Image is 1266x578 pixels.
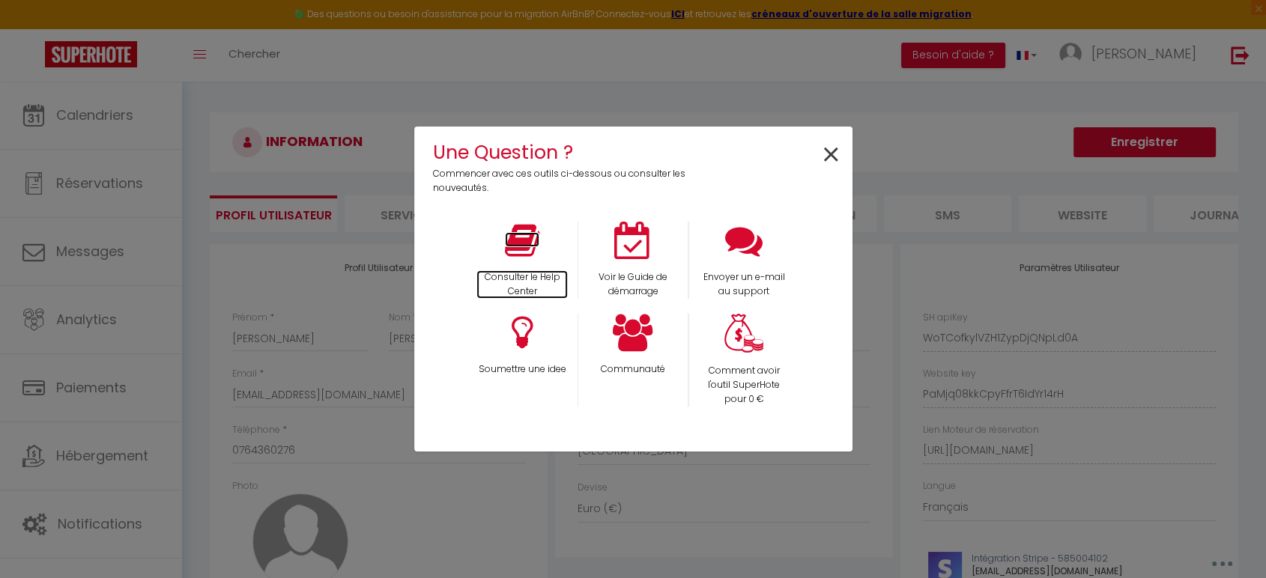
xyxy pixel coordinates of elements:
p: Commencer avec ces outils ci-dessous ou consulter les nouveautés. [433,167,696,195]
span: × [821,132,841,179]
h4: Une Question ? [433,138,696,167]
p: Comment avoir l'outil SuperHote pour 0 € [699,364,790,407]
img: Money bag [724,314,763,353]
p: Voir le Guide de démarrage [588,270,678,299]
button: Close [821,139,841,172]
p: Consulter le Help Center [476,270,568,299]
p: Communauté [588,362,678,377]
p: Soumettre une idee [476,362,568,377]
p: Envoyer un e-mail au support [699,270,790,299]
button: Ouvrir le widget de chat LiveChat [12,6,57,51]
